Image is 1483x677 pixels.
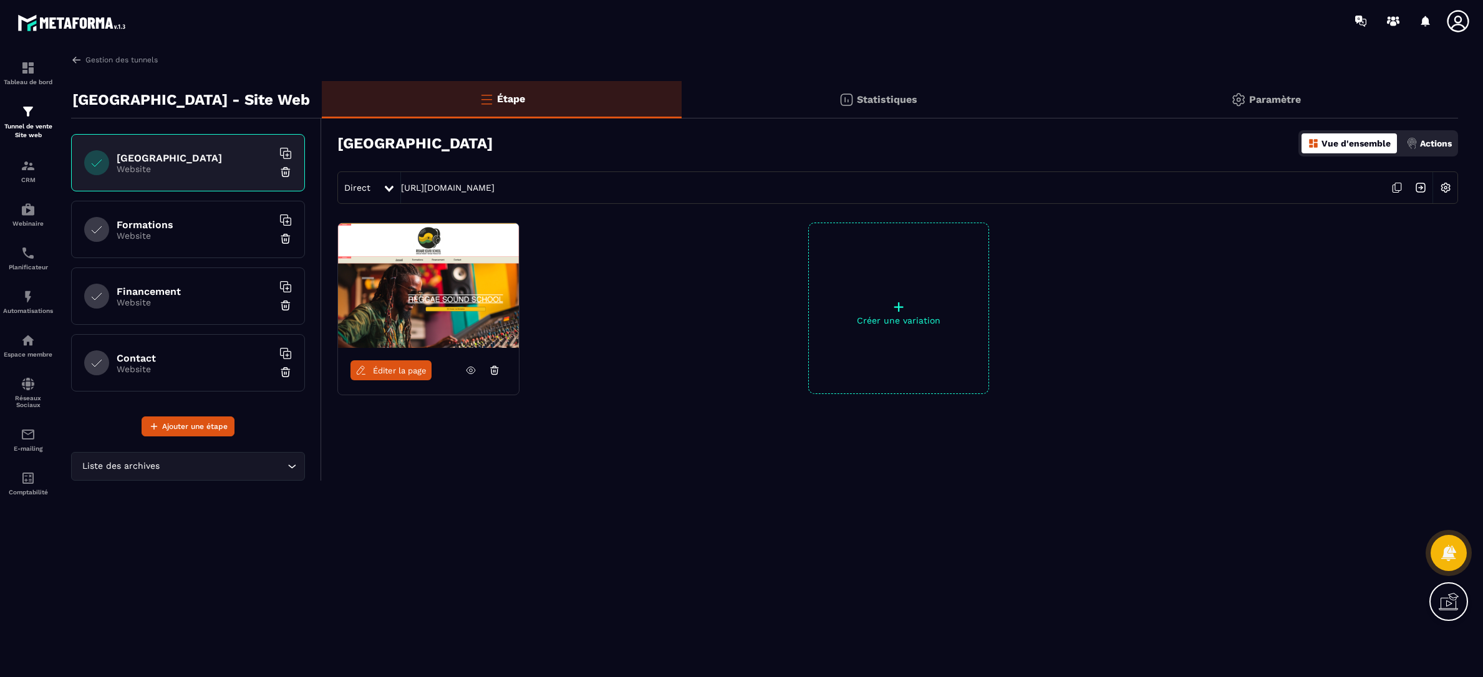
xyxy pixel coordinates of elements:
[17,11,130,34] img: logo
[279,166,292,178] img: trash
[3,193,53,236] a: automationsautomationsWebinaire
[3,122,53,140] p: Tunnel de vente Site web
[373,366,427,375] span: Éditer la page
[857,94,917,105] p: Statistiques
[338,223,519,348] img: image
[21,427,36,442] img: email
[117,286,273,297] h6: Financement
[3,351,53,358] p: Espace membre
[71,452,305,481] div: Search for option
[3,445,53,452] p: E-mailing
[1321,138,1391,148] p: Vue d'ensemble
[117,219,273,231] h6: Formations
[21,202,36,217] img: automations
[3,264,53,271] p: Planificateur
[21,104,36,119] img: formation
[809,315,988,325] p: Créer une variation
[117,297,273,307] p: Website
[117,152,273,164] h6: [GEOGRAPHIC_DATA]
[497,93,525,105] p: Étape
[3,395,53,408] p: Réseaux Sociaux
[3,236,53,280] a: schedulerschedulerPlanificateur
[3,489,53,496] p: Comptabilité
[1249,94,1301,105] p: Paramètre
[72,87,310,112] p: [GEOGRAPHIC_DATA] - Site Web
[3,51,53,95] a: formationformationTableau de bord
[21,158,36,173] img: formation
[401,183,495,193] a: [URL][DOMAIN_NAME]
[3,367,53,418] a: social-networksocial-networkRéseaux Sociaux
[21,333,36,348] img: automations
[3,307,53,314] p: Automatisations
[337,135,493,152] h3: [GEOGRAPHIC_DATA]
[344,183,370,193] span: Direct
[21,377,36,391] img: social-network
[1420,138,1452,148] p: Actions
[3,79,53,85] p: Tableau de bord
[162,420,228,433] span: Ajouter une étape
[162,459,284,473] input: Search for option
[479,92,494,107] img: bars-o.4a397970.svg
[350,360,432,380] a: Éditer la page
[3,418,53,461] a: emailemailE-mailing
[3,220,53,227] p: Webinaire
[21,471,36,486] img: accountant
[117,352,273,364] h6: Contact
[1406,138,1418,149] img: actions.d6e523a2.png
[3,149,53,193] a: formationformationCRM
[3,461,53,505] a: accountantaccountantComptabilité
[117,364,273,374] p: Website
[279,366,292,378] img: trash
[3,95,53,149] a: formationformationTunnel de vente Site web
[71,54,158,65] a: Gestion des tunnels
[3,280,53,324] a: automationsautomationsAutomatisations
[142,416,234,436] button: Ajouter une étape
[21,60,36,75] img: formation
[1231,92,1246,107] img: setting-gr.5f69749f.svg
[809,298,988,315] p: +
[117,231,273,241] p: Website
[79,459,162,473] span: Liste des archives
[3,324,53,367] a: automationsautomationsEspace membre
[3,176,53,183] p: CRM
[21,246,36,261] img: scheduler
[117,164,273,174] p: Website
[1434,176,1457,199] img: setting-w.858f3a88.svg
[71,54,82,65] img: arrow
[1409,176,1432,199] img: arrow-next.bcc2205e.svg
[279,233,292,245] img: trash
[21,289,36,304] img: automations
[1308,138,1319,149] img: dashboard-orange.40269519.svg
[839,92,854,107] img: stats.20deebd0.svg
[279,299,292,312] img: trash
